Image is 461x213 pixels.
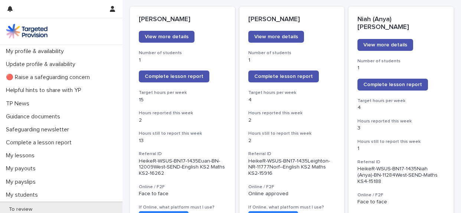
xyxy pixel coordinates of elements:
p: 13 [139,138,226,144]
h3: If Online, what platform must I use? [248,204,336,210]
p: Face to face [139,191,226,197]
p: 1 [357,145,445,152]
h3: Number of students [248,50,336,56]
a: Complete lesson report [357,79,428,91]
p: Helpful hints to share with YP [3,87,87,94]
p: 2 [248,117,336,124]
p: My payslips [3,178,42,186]
p: 🔴 Raise a safeguarding concern [3,74,96,81]
p: 15 [139,97,226,103]
a: View more details [248,31,304,43]
h3: Hours still to report this week [248,131,336,137]
p: [PERSON_NAME] [248,16,336,24]
p: 4 [248,97,336,103]
p: HeikeR-WSUS-BN17-1435Niah (Anya)-BN-11284West-SEND-Maths KS4-15188 [357,166,445,184]
p: My payouts [3,165,42,172]
a: View more details [357,39,413,51]
span: Complete lesson report [254,74,313,79]
p: Safeguarding newsletter [3,126,75,133]
h3: Number of students [139,50,226,56]
h3: If Online, what platform must I use? [139,204,226,210]
p: Update profile & availability [3,61,81,68]
img: M5nRWzHhSzIhMunXDL62 [6,24,48,39]
h3: Target hours per week [248,90,336,96]
p: 4 [357,105,445,111]
h3: Hours reported this week [139,110,226,116]
h3: Hours reported this week [357,118,445,124]
p: [PERSON_NAME] [139,16,226,24]
span: View more details [363,42,407,47]
p: My lessons [3,152,40,159]
p: Online approved [248,191,336,197]
p: My profile & availability [3,48,70,55]
p: HeikeR-WSUS-BN17-1435Euan-BN-12009West-SEND-English KS2 Maths KS2-16262 [139,158,226,177]
h3: Hours still to report this week [139,131,226,137]
h3: Referral ID [248,151,336,157]
span: View more details [254,34,298,39]
p: To review [3,206,38,213]
h3: Online / F2F [248,184,336,190]
p: My students [3,191,44,199]
p: Complete a lesson report [3,139,78,146]
h3: Target hours per week [357,98,445,104]
h3: Hours reported this week [248,110,336,116]
p: 1 [357,65,445,71]
p: 1 [139,57,226,63]
h3: Online / F2F [357,192,445,198]
h3: Target hours per week [139,90,226,96]
p: 2 [139,117,226,124]
p: Guidance documents [3,113,66,120]
p: 1 [248,57,336,63]
span: Complete lesson report [145,74,203,79]
h3: Online / F2F [139,184,226,190]
span: Complete lesson report [363,82,422,87]
p: 2 [248,138,336,144]
p: HeikeR-WSUS-BN17-1435Leighton-NR-11777Norf--English KS2 Maths KS2-15916 [248,158,336,177]
a: Complete lesson report [248,71,319,82]
a: Complete lesson report [139,71,209,82]
h3: Number of students [357,58,445,64]
p: TP News [3,100,35,107]
a: View more details [139,31,194,43]
p: 3 [357,125,445,131]
span: View more details [145,34,189,39]
p: Niah (Anya) [PERSON_NAME] [357,16,445,32]
p: Face to face [357,199,445,205]
h3: Referral ID [357,159,445,165]
h3: Hours still to report this week [357,139,445,145]
h3: Referral ID [139,151,226,157]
